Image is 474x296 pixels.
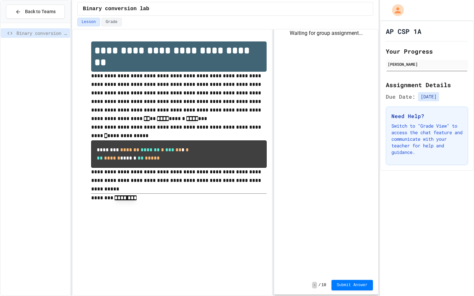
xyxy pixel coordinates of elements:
[418,92,439,101] span: [DATE]
[318,283,321,288] span: /
[77,18,100,26] button: Lesson
[386,27,421,36] h1: AP CSP 1A
[386,80,468,89] h2: Assignment Details
[386,93,415,101] span: Due Date:
[388,61,466,67] div: [PERSON_NAME]
[312,282,317,288] span: -
[331,280,373,290] button: Submit Answer
[337,283,368,288] span: Submit Answer
[386,47,468,56] h2: Your Progress
[83,5,149,13] span: Binary conversion lab
[391,123,462,156] p: Switch to "Grade View" to access the chat feature and communicate with your teacher for help and ...
[16,30,67,37] span: Binary conversion lab
[391,112,462,120] h3: Need Help?
[274,29,378,37] div: Waiting for group assignment...
[6,5,65,19] button: Back to Teams
[101,18,122,26] button: Grade
[322,283,326,288] span: 10
[385,3,406,18] div: My Account
[25,8,56,15] span: Back to Teams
